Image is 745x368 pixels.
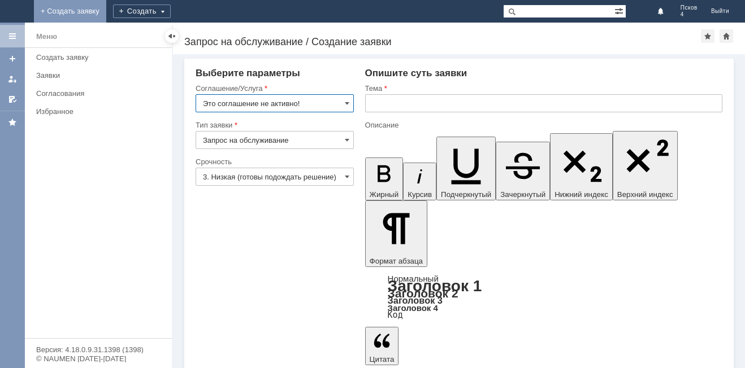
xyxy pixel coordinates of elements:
[32,85,170,102] a: Согласования
[617,190,673,199] span: Верхний индекс
[3,50,21,68] a: Создать заявку
[365,157,404,200] button: Жирный
[388,310,403,320] a: Код
[441,190,491,199] span: Подчеркнутый
[36,53,165,62] div: Создать заявку
[388,274,439,283] a: Нормальный
[436,137,496,200] button: Подчеркнутый
[365,200,427,267] button: Формат абзаца
[36,89,165,98] div: Согласования
[196,158,352,165] div: Срочность
[196,121,352,129] div: Тип заявки
[196,68,300,78] span: Выберите параметры
[681,11,698,18] span: 4
[408,190,432,199] span: Курсив
[496,142,550,200] button: Зачеркнутый
[165,29,179,43] div: Скрыть меню
[36,107,153,116] div: Избранное
[36,71,165,80] div: Заявки
[113,5,171,18] div: Создать
[388,303,438,313] a: Заголовок 4
[365,275,722,319] div: Формат абзаца
[614,5,626,16] span: Расширенный поиск
[550,133,613,200] button: Нижний индекс
[3,90,21,108] a: Мои согласования
[388,287,458,300] a: Заголовок 2
[681,5,698,11] span: Псков
[365,121,720,129] div: Описание
[555,190,608,199] span: Нижний индекс
[370,190,399,199] span: Жирный
[365,68,467,78] span: Опишите суть заявки
[403,163,436,200] button: Курсив
[32,49,170,66] a: Создать заявку
[720,29,733,43] div: Сделать домашней страницей
[370,355,395,363] span: Цитата
[36,30,57,43] div: Меню
[388,295,443,305] a: Заголовок 3
[36,355,161,362] div: © NAUMEN [DATE]-[DATE]
[365,85,720,92] div: Тема
[388,277,482,295] a: Заголовок 1
[613,131,678,200] button: Верхний индекс
[500,190,545,199] span: Зачеркнутый
[196,85,352,92] div: Соглашение/Услуга
[32,67,170,84] a: Заявки
[36,346,161,353] div: Версия: 4.18.0.9.31.1398 (1398)
[701,29,714,43] div: Добавить в избранное
[3,70,21,88] a: Мои заявки
[365,327,399,365] button: Цитата
[184,36,701,47] div: Запрос на обслуживание / Создание заявки
[370,257,423,265] span: Формат абзаца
